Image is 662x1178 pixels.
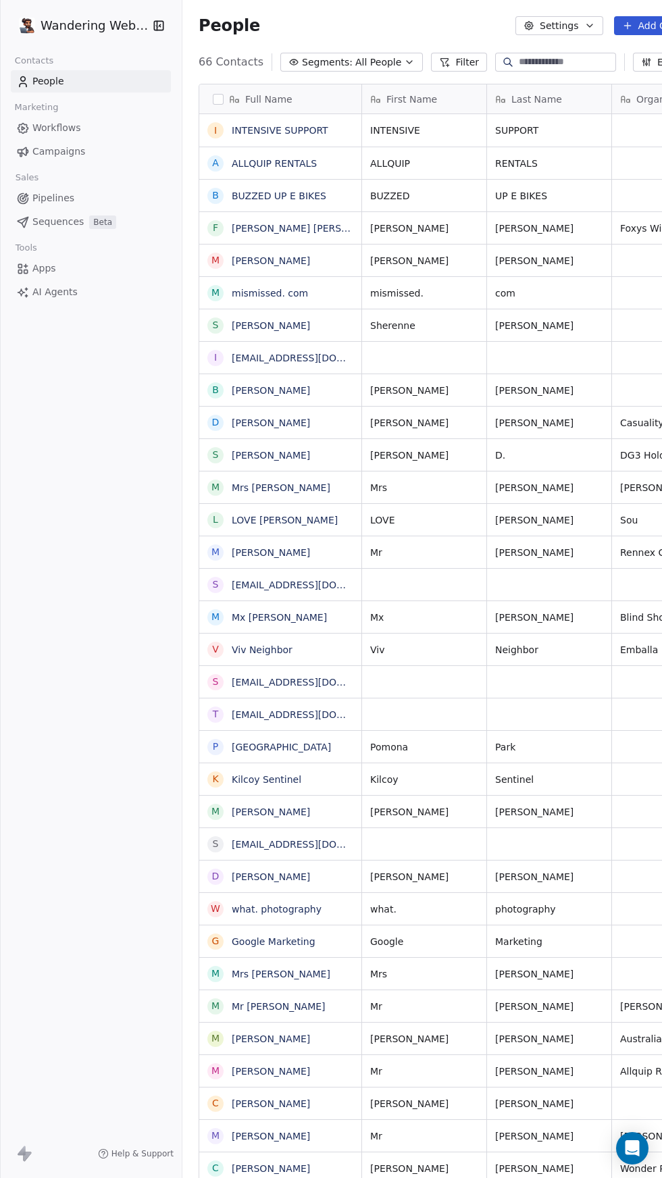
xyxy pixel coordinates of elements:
[232,515,338,526] a: LOVE [PERSON_NAME]
[495,1000,603,1013] span: [PERSON_NAME]
[214,351,217,365] div: i
[11,70,171,93] a: People
[495,1129,603,1143] span: [PERSON_NAME]
[495,902,603,916] span: photography
[213,837,219,851] div: s
[232,547,310,558] a: [PERSON_NAME]
[32,121,81,135] span: Workflows
[214,124,217,138] div: I
[19,18,35,34] img: logo.png
[302,55,353,70] span: Segments:
[232,320,310,331] a: [PERSON_NAME]
[9,97,64,118] span: Marketing
[199,84,361,113] div: Full Name
[232,774,301,785] a: Kilcoy Sentinel
[232,806,310,817] a: [PERSON_NAME]
[370,513,478,527] span: LOVE
[370,1065,478,1078] span: Mr
[495,805,603,819] span: [PERSON_NAME]
[232,936,315,947] a: Google Marketing
[213,513,218,527] div: L
[370,384,478,397] span: [PERSON_NAME]
[370,805,478,819] span: [PERSON_NAME]
[232,742,331,752] a: [GEOGRAPHIC_DATA]
[213,448,219,462] div: S
[495,773,603,786] span: Sentinel
[370,416,478,430] span: [PERSON_NAME]
[111,1148,174,1159] span: Help & Support
[495,1162,603,1175] span: [PERSON_NAME]
[199,16,260,36] span: People
[232,839,397,850] a: [EMAIL_ADDRESS][DOMAIN_NAME]
[495,1097,603,1110] span: [PERSON_NAME]
[211,967,220,981] div: M
[370,935,478,948] span: Google
[495,481,603,494] span: [PERSON_NAME]
[32,145,85,159] span: Campaigns
[370,1097,478,1110] span: [PERSON_NAME]
[495,449,603,462] span: D.
[211,253,220,267] div: M
[232,871,310,882] a: [PERSON_NAME]
[211,902,220,916] div: w
[495,319,603,332] span: [PERSON_NAME]
[495,870,603,883] span: [PERSON_NAME]
[9,51,59,71] span: Contacts
[232,125,328,136] a: INTENSIVE SUPPORT
[370,189,478,203] span: BUZZED
[495,611,603,624] span: [PERSON_NAME]
[211,999,220,1013] div: M
[213,578,219,592] div: s
[232,1066,310,1077] a: [PERSON_NAME]
[11,117,171,139] a: Workflows
[370,157,478,170] span: ALLQUIP
[370,870,478,883] span: [PERSON_NAME]
[386,93,437,106] span: First Name
[211,1064,220,1078] div: M
[232,1033,310,1044] a: [PERSON_NAME]
[11,140,171,163] a: Campaigns
[370,643,478,657] span: Viv
[370,1032,478,1046] span: [PERSON_NAME]
[212,415,220,430] div: D
[370,449,478,462] span: [PERSON_NAME]
[41,17,150,34] span: Wandering Webmaster
[232,450,310,461] a: [PERSON_NAME]
[232,1001,326,1012] a: Mr [PERSON_NAME]
[213,740,218,754] div: P
[495,513,603,527] span: [PERSON_NAME]
[32,261,56,276] span: Apps
[487,84,611,113] div: Last Name
[232,612,327,623] a: Mx [PERSON_NAME]
[495,286,603,300] span: com
[232,1098,310,1109] a: [PERSON_NAME]
[495,222,603,235] span: [PERSON_NAME]
[98,1148,174,1159] a: Help & Support
[89,215,116,229] span: Beta
[431,53,487,72] button: Filter
[211,804,220,819] div: M
[232,353,397,363] a: [EMAIL_ADDRESS][DOMAIN_NAME]
[232,223,392,234] a: [PERSON_NAME] [PERSON_NAME]
[495,254,603,267] span: [PERSON_NAME]
[212,188,219,203] div: B
[232,385,310,396] a: [PERSON_NAME]
[32,74,64,88] span: People
[212,1096,219,1110] div: C
[370,319,478,332] span: Sherenne
[616,1132,648,1164] div: Open Intercom Messenger
[370,254,478,267] span: [PERSON_NAME]
[370,546,478,559] span: Mr
[212,772,218,786] div: K
[370,1129,478,1143] span: Mr
[495,546,603,559] span: [PERSON_NAME]
[370,222,478,235] span: [PERSON_NAME]
[11,187,171,209] a: Pipelines
[232,969,330,979] a: Mrs [PERSON_NAME]
[495,1032,603,1046] span: [PERSON_NAME]
[11,211,171,233] a: SequencesBeta
[495,124,603,137] span: SUPPORT
[232,904,322,915] a: what. photography
[232,580,397,590] a: [EMAIL_ADDRESS][DOMAIN_NAME]
[370,773,478,786] span: Kilcoy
